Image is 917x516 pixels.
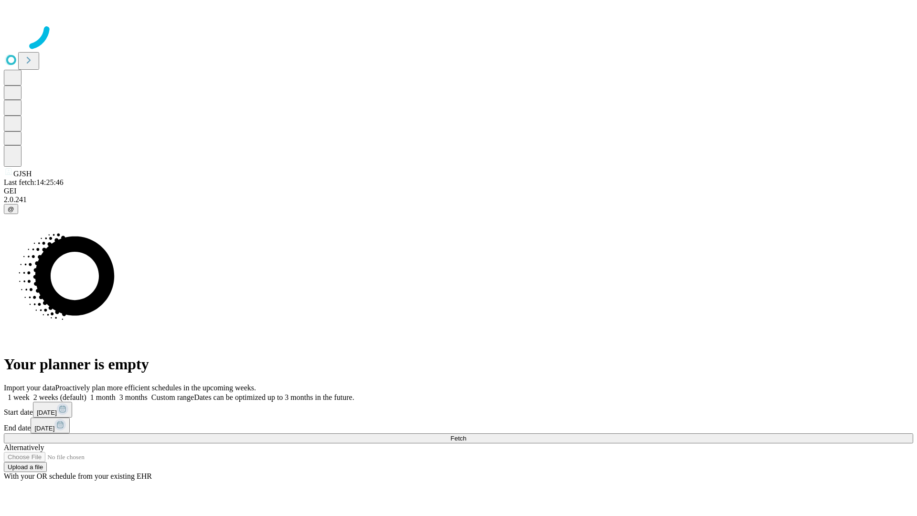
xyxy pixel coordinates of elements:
[4,204,18,214] button: @
[33,402,72,418] button: [DATE]
[34,425,54,432] span: [DATE]
[4,402,913,418] div: Start date
[8,205,14,213] span: @
[4,384,55,392] span: Import your data
[4,462,47,472] button: Upload a file
[4,178,64,186] span: Last fetch: 14:25:46
[194,393,354,401] span: Dates can be optimized up to 3 months in the future.
[90,393,116,401] span: 1 month
[4,187,913,195] div: GEI
[4,433,913,443] button: Fetch
[4,195,913,204] div: 2.0.241
[151,393,194,401] span: Custom range
[119,393,148,401] span: 3 months
[31,418,70,433] button: [DATE]
[8,393,30,401] span: 1 week
[13,170,32,178] span: GJSH
[4,355,913,373] h1: Your planner is empty
[450,435,466,442] span: Fetch
[37,409,57,416] span: [DATE]
[33,393,86,401] span: 2 weeks (default)
[55,384,256,392] span: Proactively plan more efficient schedules in the upcoming weeks.
[4,418,913,433] div: End date
[4,443,44,451] span: Alternatively
[4,472,152,480] span: With your OR schedule from your existing EHR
